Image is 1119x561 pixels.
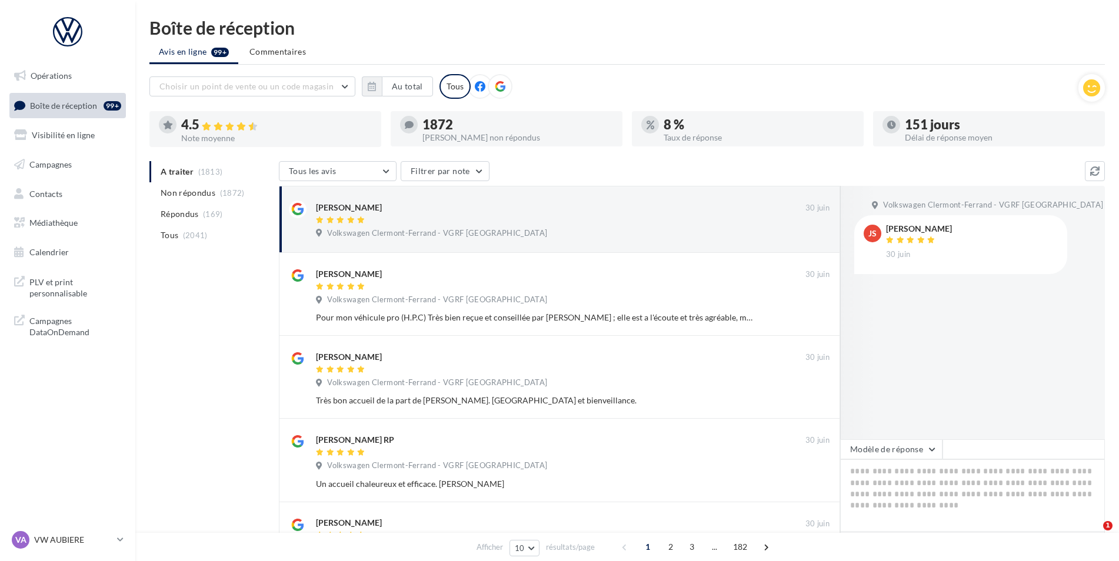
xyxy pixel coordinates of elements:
a: Calendrier [7,240,128,265]
span: Volkswagen Clermont-Ferrand - VGRF [GEOGRAPHIC_DATA] [327,228,547,239]
span: Volkswagen Clermont-Ferrand - VGRF [GEOGRAPHIC_DATA] [327,460,547,471]
span: 30 juin [805,519,830,529]
span: Volkswagen Clermont-Ferrand - VGRF [GEOGRAPHIC_DATA] [327,295,547,305]
a: Visibilité en ligne [7,123,128,148]
div: 8 % [664,118,854,131]
span: ... [705,537,724,556]
span: Boîte de réception [30,100,97,110]
span: JS [868,228,877,239]
div: Boîte de réception [149,19,1105,36]
span: PLV et print personnalisable [29,274,121,299]
span: (2041) [183,231,208,240]
span: 30 juin [886,249,910,260]
a: Campagnes DataOnDemand [7,308,128,343]
div: Note moyenne [181,134,372,142]
span: 3 [682,537,701,556]
span: Opérations [31,71,72,81]
a: Campagnes [7,152,128,177]
span: Répondus [161,208,199,220]
span: 30 juin [805,435,830,446]
div: [PERSON_NAME] non répondus [422,133,613,142]
div: Pour mon véhicule pro (H.P.C) Très bien reçue et conseillée par [PERSON_NAME] ; elle est a l'écou... [316,312,753,323]
span: 10 [515,543,525,553]
button: Modèle de réponse [840,439,943,459]
span: Médiathèque [29,218,78,228]
span: 1 [1103,521,1113,530]
span: 30 juin [805,269,830,280]
div: Un accueil chaleureux et efficace. [PERSON_NAME] [316,478,753,490]
span: Volkswagen Clermont-Ferrand - VGRF [GEOGRAPHIC_DATA] [883,200,1103,211]
div: Délai de réponse moyen [905,133,1095,142]
div: [PERSON_NAME] RP [316,434,394,446]
button: Tous les avis [279,161,397,181]
span: (1872) [220,188,245,198]
span: Campagnes DataOnDemand [29,313,121,338]
span: Calendrier [29,247,69,257]
span: 182 [728,537,752,556]
button: Au total [382,76,433,96]
a: Médiathèque [7,211,128,235]
span: Commentaires [249,46,306,58]
span: Non répondus [161,187,215,199]
button: Au total [362,76,433,96]
a: VA VW AUBIERE [9,529,126,551]
a: Boîte de réception99+ [7,93,128,118]
button: Choisir un point de vente ou un code magasin [149,76,355,96]
span: Choisir un point de vente ou un code magasin [159,81,334,91]
span: (169) [203,209,223,219]
a: PLV et print personnalisable [7,269,128,304]
a: Opérations [7,64,128,88]
span: résultats/page [546,542,595,553]
span: Tous [161,229,178,241]
span: Afficher [477,542,503,553]
div: 1872 [422,118,613,131]
div: 99+ [104,101,121,111]
div: [PERSON_NAME] [316,268,382,280]
div: 4.5 [181,118,372,132]
div: [PERSON_NAME] [886,225,952,233]
button: Filtrer par note [401,161,489,181]
div: [PERSON_NAME] [316,517,382,529]
span: Tous les avis [289,166,337,176]
span: Visibilité en ligne [32,130,95,140]
span: 2 [661,537,680,556]
span: 30 juin [805,352,830,363]
div: Très bon accueil de la part de [PERSON_NAME]. [GEOGRAPHIC_DATA] et bienveillance. [316,395,753,406]
div: [PERSON_NAME] [316,351,382,363]
span: Contacts [29,188,62,198]
span: Campagnes [29,159,72,169]
span: VA [15,534,26,546]
button: 10 [509,540,539,556]
div: 151 jours [905,118,1095,131]
div: [PERSON_NAME] [316,202,382,213]
div: Tous [439,74,471,99]
iframe: Intercom live chat [1079,521,1107,549]
span: 30 juin [805,203,830,213]
span: Volkswagen Clermont-Ferrand - VGRF [GEOGRAPHIC_DATA] [327,378,547,388]
p: VW AUBIERE [34,534,112,546]
span: 1 [638,537,657,556]
div: Taux de réponse [664,133,854,142]
a: Contacts [7,182,128,206]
